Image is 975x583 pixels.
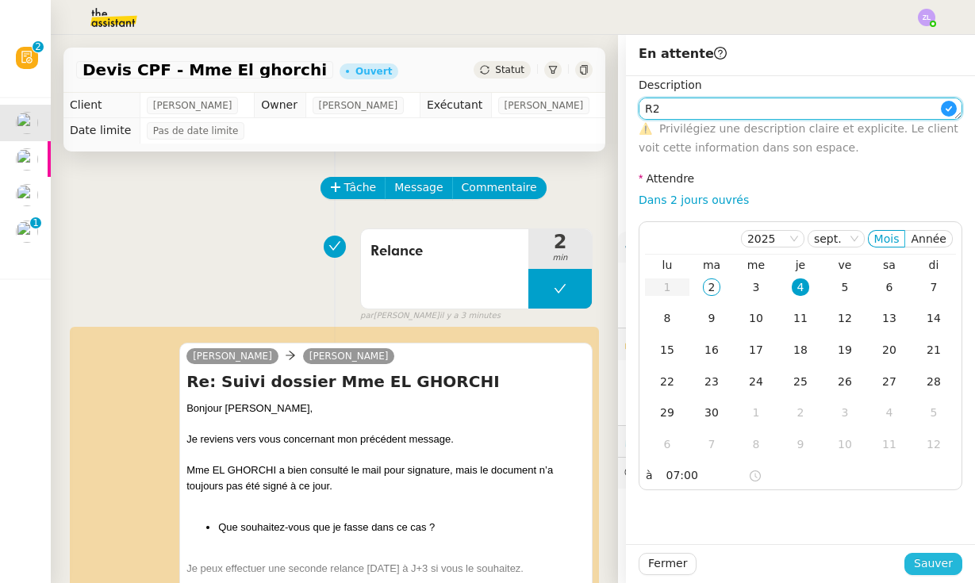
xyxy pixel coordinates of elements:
td: 09/09/2025 [689,303,734,335]
div: 16 [703,341,720,359]
div: 8 [658,309,676,327]
td: 06/09/2025 [867,272,912,304]
td: 25/09/2025 [778,366,823,398]
td: 06/10/2025 [645,429,689,461]
td: 13/09/2025 [867,303,912,335]
div: Mme EL GHORCHI a bien consulté le mail pour signature, mais le document n’a toujours pas été sign... [186,462,585,493]
td: 24/09/2025 [734,366,778,398]
span: 🔐 [624,335,727,353]
div: 29 [658,404,676,421]
td: 19/09/2025 [823,335,867,366]
span: En attente [639,46,727,61]
button: Tâche [321,177,386,199]
span: par [360,309,374,323]
div: 15 [658,341,676,359]
div: 9 [792,435,809,453]
span: à [646,466,653,485]
div: 9 [703,309,720,327]
span: Relance [370,240,519,263]
div: 24 [747,373,765,390]
div: 23 [703,373,720,390]
div: 💬Commentaires 14 [618,458,975,489]
td: 08/09/2025 [645,303,689,335]
a: [PERSON_NAME] [303,349,395,363]
span: [PERSON_NAME] [193,351,272,362]
td: 26/09/2025 [823,366,867,398]
span: 💬 [624,466,761,479]
td: 05/10/2025 [912,397,956,429]
td: 15/09/2025 [645,335,689,366]
th: jeu. [778,258,823,272]
div: 5 [925,404,942,421]
div: 10 [747,309,765,327]
span: [PERSON_NAME] [505,98,584,113]
div: 19 [836,341,854,359]
img: users%2FC9SBsJ0duuaSgpQFj5LgoEX8n0o2%2Favatar%2Fec9d51b8-9413-4189-adfb-7be4d8c96a3c [16,221,38,243]
td: Exécutant [420,93,491,118]
td: 14/09/2025 [912,303,956,335]
li: Que souhaitez-vous que je fasse dans ce cas ? [218,520,585,535]
td: 07/09/2025 [912,272,956,304]
span: Année [911,232,946,245]
div: 17 [747,341,765,359]
td: Client [63,93,140,118]
td: 10/09/2025 [734,303,778,335]
div: 22 [658,373,676,390]
span: Pas de date limite [153,123,239,139]
span: ⚙️ [624,238,707,256]
td: 01/10/2025 [734,397,778,429]
img: users%2Fx9OnqzEMlAUNG38rkK8jkyzjKjJ3%2Favatar%2F1516609952611.jpeg [16,148,38,171]
td: 29/09/2025 [645,397,689,429]
td: Owner [255,93,305,118]
td: 04/09/2025 [778,272,823,304]
th: dim. [912,258,956,272]
td: 21/09/2025 [912,335,956,366]
div: 26 [836,373,854,390]
div: 7 [703,435,720,453]
div: 4 [792,278,809,296]
span: Fermer [648,554,687,573]
div: 28 [925,373,942,390]
span: ⚠️ [639,122,652,135]
p: 1 [33,217,39,232]
div: 4 [881,404,898,421]
td: 28/09/2025 [912,366,956,398]
td: 10/10/2025 [823,429,867,461]
span: Devis CPF - Mme El ghorchi [83,62,327,78]
div: Je reviens vers vous concernant mon précédent message. [186,431,585,447]
td: 07/10/2025 [689,429,734,461]
td: 22/09/2025 [645,366,689,398]
div: ⏲️Tâches 93:46 [618,426,975,457]
button: Sauver [904,553,962,575]
div: 18 [792,341,809,359]
td: 05/09/2025 [823,272,867,304]
nz-badge-sup: 1 [30,217,41,228]
div: 6 [881,278,898,296]
div: 2 [792,404,809,421]
td: 03/10/2025 [823,397,867,429]
th: sam. [867,258,912,272]
div: 7 [925,278,942,296]
td: 02/09/2025 [689,272,734,304]
img: users%2F0G3Vvnvi3TQv835PC6wL0iK4Q012%2Favatar%2F85e45ffa-4efd-43d5-9109-2e66efd3e965 [16,184,38,206]
span: Commentaire [462,178,537,197]
div: 20 [881,341,898,359]
small: [PERSON_NAME] [360,309,501,323]
h4: Re: Suivi dossier Mme EL GHORCHI [186,370,585,393]
td: 04/10/2025 [867,397,912,429]
button: Message [385,177,452,199]
td: 20/09/2025 [867,335,912,366]
div: 1 [747,404,765,421]
div: 21 [925,341,942,359]
div: 25 [792,373,809,390]
div: 3 [747,278,765,296]
td: 27/09/2025 [867,366,912,398]
td: 30/09/2025 [689,397,734,429]
td: 17/09/2025 [734,335,778,366]
span: Statut [495,64,524,75]
td: 11/10/2025 [867,429,912,461]
div: 11 [792,309,809,327]
button: Fermer [639,553,697,575]
img: svg [918,9,935,26]
a: Dans 2 jours ouvrés [639,194,749,206]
